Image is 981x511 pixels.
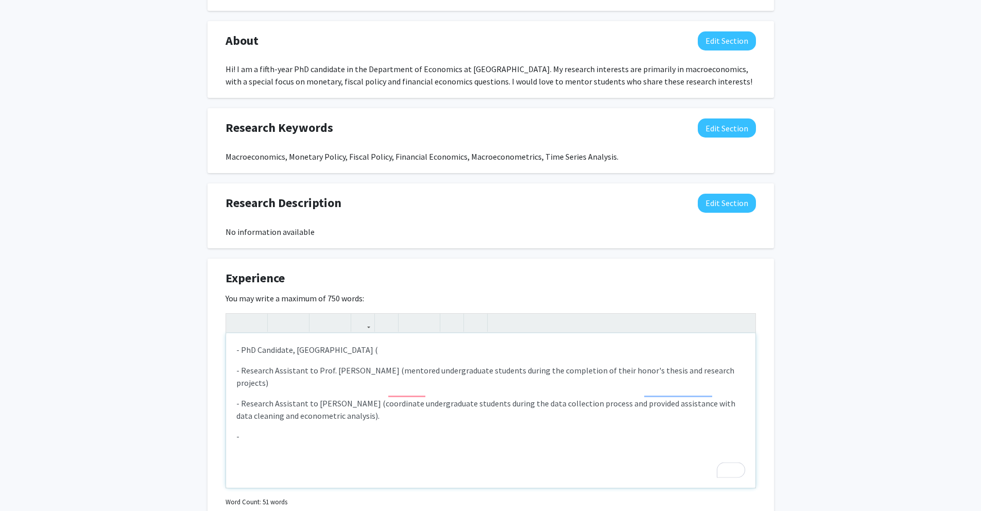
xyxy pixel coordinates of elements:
span: Experience [226,269,285,287]
div: Hi! I am a fifth-year PhD candidate in the Department of Economics at [GEOGRAPHIC_DATA]. My resea... [226,63,756,88]
button: Undo (Ctrl + Z) [229,314,247,332]
button: Emphasis (Ctrl + I) [288,314,306,332]
button: Strong (Ctrl + B) [270,314,288,332]
p: - [236,430,745,442]
span: About [226,31,259,50]
span: Research Description [226,194,341,212]
div: No information available [226,226,756,238]
p: - PhD Candidate, [GEOGRAPHIC_DATA] ( [236,344,745,356]
button: Ordered list [419,314,437,332]
button: Insert Image [377,314,395,332]
button: Remove format [443,314,461,332]
iframe: Chat [8,465,44,503]
p: - Research Assistant to Prof. [PERSON_NAME] (mentored undergraduate students during the completio... [236,364,745,389]
button: Fullscreen [735,314,753,332]
button: Redo (Ctrl + Y) [247,314,265,332]
button: Unordered list [401,314,419,332]
button: Superscript [312,314,330,332]
button: Edit Research Keywords [698,118,756,138]
small: Word Count: 51 words [226,497,287,507]
div: Macroeconomics, Monetary Policy, Fiscal Policy, Financial Economics, Macroeconometrics, Time Seri... [226,150,756,163]
button: Edit Research Description [698,194,756,213]
span: Research Keywords [226,118,333,137]
p: - Research Assistant to [PERSON_NAME] (coordinate undergraduate students during the data collecti... [236,397,745,422]
button: Edit About [698,31,756,50]
label: You may write a maximum of 750 words: [226,292,364,304]
button: Link [354,314,372,332]
button: Insert horizontal rule [467,314,485,332]
div: To enrich screen reader interactions, please activate Accessibility in Grammarly extension settings [226,333,755,488]
button: Subscript [330,314,348,332]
